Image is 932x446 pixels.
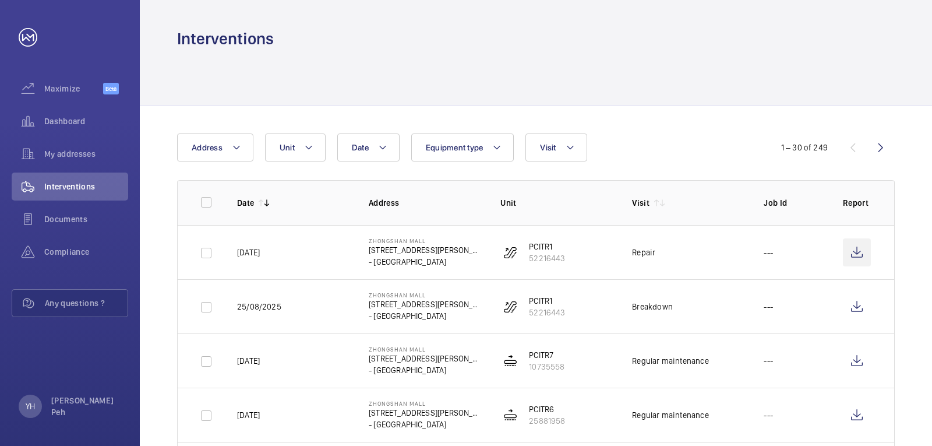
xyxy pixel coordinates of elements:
[44,83,103,94] span: Maximize
[503,354,517,368] img: moving_walk.svg
[764,197,824,209] p: Job Id
[781,142,828,153] div: 1 – 30 of 249
[26,401,35,412] p: YH
[503,408,517,422] img: moving_walk.svg
[369,346,482,353] p: Zhongshan Mall
[280,143,295,152] span: Unit
[192,143,223,152] span: Address
[764,301,773,312] p: ---
[540,143,556,152] span: Visit
[369,237,482,244] p: Zhongshan Mall
[764,409,773,421] p: ---
[237,355,260,367] p: [DATE]
[529,295,565,307] p: PCITR1
[237,247,260,258] p: [DATE]
[237,197,254,209] p: Date
[632,197,649,209] p: Visit
[529,252,565,264] p: 52216443
[44,115,128,127] span: Dashboard
[177,28,274,50] h1: Interventions
[503,300,517,314] img: escalator.svg
[177,134,253,161] button: Address
[369,256,482,268] p: - [GEOGRAPHIC_DATA]
[764,247,773,258] p: ---
[237,301,281,312] p: 25/08/2025
[45,297,128,309] span: Any questions ?
[632,301,673,312] div: Breakdown
[337,134,400,161] button: Date
[369,197,482,209] p: Address
[529,307,565,318] p: 52216443
[237,409,260,421] p: [DATE]
[369,364,482,376] p: - [GEOGRAPHIC_DATA]
[369,292,482,298] p: Zhongshan Mall
[369,407,482,419] p: [STREET_ADDRESS][PERSON_NAME]
[352,143,369,152] span: Date
[411,134,514,161] button: Equipment type
[369,298,482,310] p: [STREET_ADDRESS][PERSON_NAME]
[44,148,128,160] span: My addresses
[369,310,482,322] p: - [GEOGRAPHIC_DATA]
[632,247,655,258] div: Repair
[369,400,482,407] p: Zhongshan Mall
[44,181,128,192] span: Interventions
[529,361,564,373] p: 10735558
[369,419,482,430] p: - [GEOGRAPHIC_DATA]
[525,134,587,161] button: Visit
[529,349,564,361] p: PCITR7
[103,83,119,94] span: Beta
[632,409,708,421] div: Regular maintenance
[265,134,326,161] button: Unit
[529,415,565,427] p: 25881958
[529,241,565,252] p: PCITR1
[764,355,773,367] p: ---
[44,246,128,258] span: Compliance
[503,245,517,259] img: escalator.svg
[369,353,482,364] p: [STREET_ADDRESS][PERSON_NAME]
[529,403,565,415] p: PCITR6
[426,143,483,152] span: Equipment type
[369,244,482,256] p: [STREET_ADDRESS][PERSON_NAME]
[51,395,121,418] p: [PERSON_NAME] Peh
[500,197,613,209] p: Unit
[632,355,708,367] div: Regular maintenance
[44,213,128,225] span: Documents
[843,197,871,209] p: Report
